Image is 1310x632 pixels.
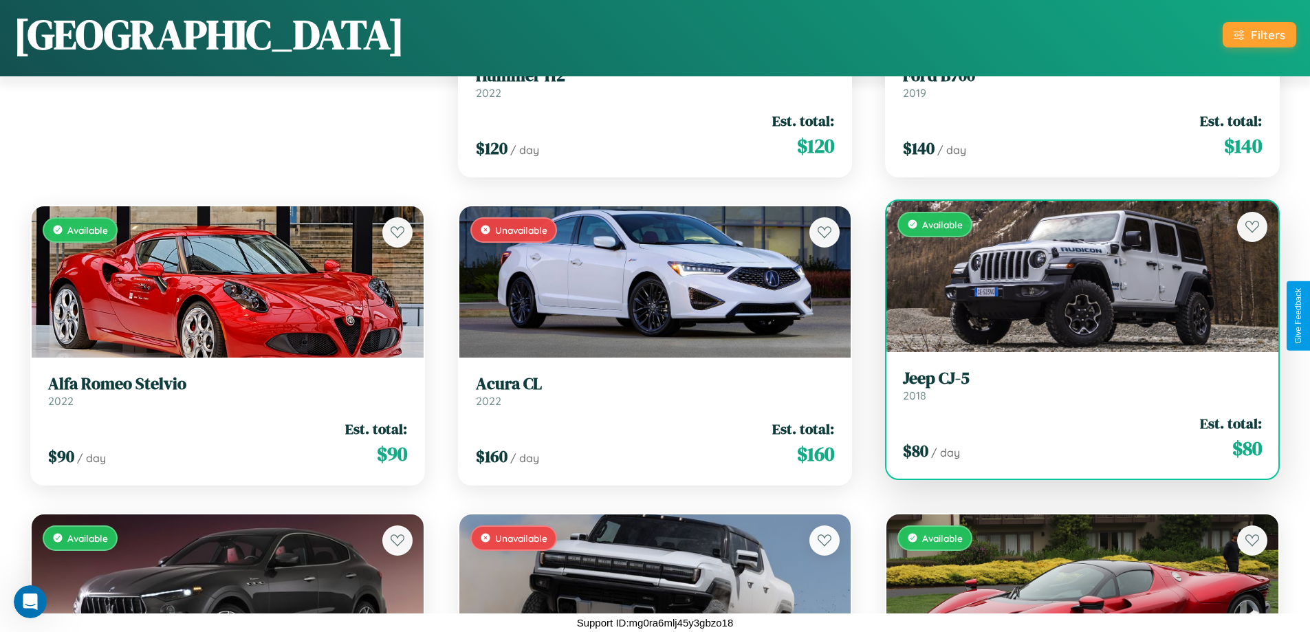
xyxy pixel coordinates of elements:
[67,532,108,544] span: Available
[1251,28,1285,42] div: Filters
[345,419,407,439] span: Est. total:
[1200,413,1262,433] span: Est. total:
[903,66,1262,100] a: Ford B7002019
[48,394,74,408] span: 2022
[922,532,963,544] span: Available
[510,143,539,157] span: / day
[922,219,963,230] span: Available
[903,137,935,160] span: $ 140
[903,86,926,100] span: 2019
[510,451,539,465] span: / day
[903,439,928,462] span: $ 80
[476,394,501,408] span: 2022
[1293,288,1303,344] div: Give Feedback
[14,6,404,63] h1: [GEOGRAPHIC_DATA]
[495,224,547,236] span: Unavailable
[797,132,834,160] span: $ 120
[772,419,834,439] span: Est. total:
[476,66,835,100] a: Hummer H22022
[476,137,507,160] span: $ 120
[1232,435,1262,462] span: $ 80
[931,446,960,459] span: / day
[1224,132,1262,160] span: $ 140
[937,143,966,157] span: / day
[476,374,835,408] a: Acura CL2022
[577,613,734,632] p: Support ID: mg0ra6mlj45y3gbzo18
[377,440,407,468] span: $ 90
[48,445,74,468] span: $ 90
[772,111,834,131] span: Est. total:
[1200,111,1262,131] span: Est. total:
[48,374,407,394] h3: Alfa Romeo Stelvio
[14,585,47,618] iframe: Intercom live chat
[476,374,835,394] h3: Acura CL
[903,369,1262,402] a: Jeep CJ-52018
[476,66,835,86] h3: Hummer H2
[495,532,547,544] span: Unavailable
[476,445,507,468] span: $ 160
[903,389,926,402] span: 2018
[903,66,1262,86] h3: Ford B700
[48,374,407,408] a: Alfa Romeo Stelvio2022
[903,369,1262,389] h3: Jeep CJ-5
[797,440,834,468] span: $ 160
[77,451,106,465] span: / day
[67,224,108,236] span: Available
[476,86,501,100] span: 2022
[1223,22,1296,47] button: Filters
